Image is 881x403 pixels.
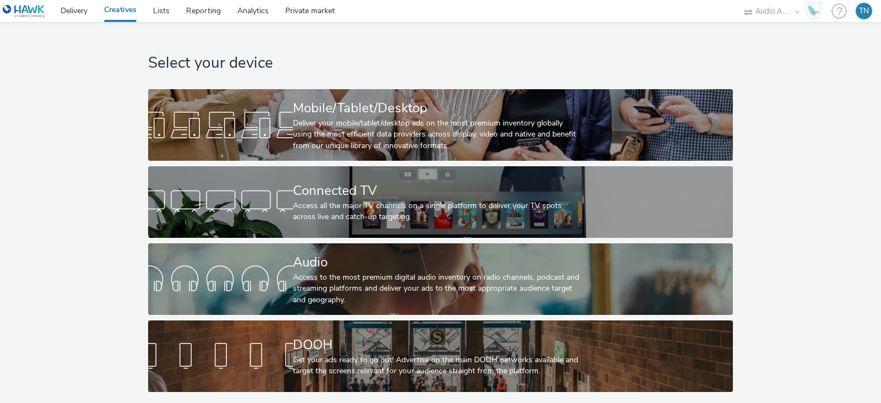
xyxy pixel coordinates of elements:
div: TN [859,3,869,19]
h1: Select your device [148,53,733,74]
div: Audio [293,253,583,272]
div: Access all the major TV channels on a single platform to deliver your TV spots across live and ca... [293,200,583,223]
div: Deliver your mobile/tablet/desktop ads on the most premium inventory globally using the most effi... [293,118,583,151]
div: Get your ads ready to go out! Advertise on the main DOOH networks available and target the screen... [293,355,583,377]
a: Mobile/Tablet/DesktopDeliver your mobile/tablet/desktop ads on the most premium inventory globall... [148,89,733,161]
div: DOOH [293,335,583,355]
a: Connected TVAccess all the major TV channels on a single platform to deliver your TV spots across... [148,166,733,238]
a: Hawk Academy [805,2,826,20]
div: Mobile/Tablet/Desktop [293,99,583,118]
img: undefined Logo [3,4,45,18]
a: AudioAccess to the most premium digital audio inventory on radio channels, podcast and streaming ... [148,243,733,315]
img: Hawk Academy [805,2,822,20]
div: Access to the most premium digital audio inventory on radio channels, podcast and streaming platf... [293,272,583,306]
a: DOOHGet your ads ready to go out! Advertise on the main DOOH networks available and target the sc... [148,320,733,392]
div: Connected TV [293,181,583,200]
